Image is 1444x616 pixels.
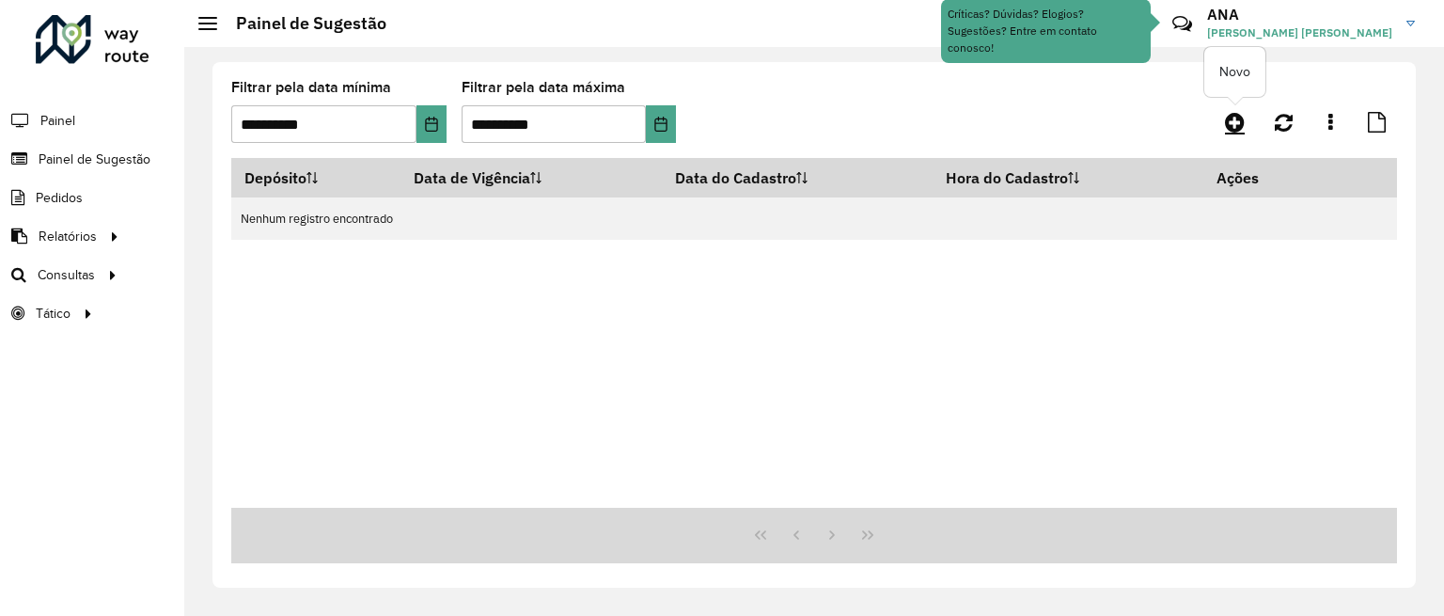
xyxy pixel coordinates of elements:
[40,111,75,131] span: Painel
[1207,24,1392,41] span: [PERSON_NAME] [PERSON_NAME]
[462,76,625,99] label: Filtrar pela data máxima
[231,158,400,197] th: Depósito
[646,105,676,143] button: Choose Date
[416,105,447,143] button: Choose Date
[1162,4,1202,44] a: Contato Rápido
[1207,6,1392,24] h3: ANA
[231,76,391,99] label: Filtrar pela data mínima
[400,158,663,197] th: Data de Vigência
[1204,47,1265,97] div: Novo
[38,265,95,285] span: Consultas
[1204,158,1317,197] th: Ações
[36,188,83,208] span: Pedidos
[39,150,150,169] span: Painel de Sugestão
[933,158,1204,197] th: Hora do Cadastro
[36,304,71,324] span: Tático
[231,197,1397,240] td: Nenhum registro encontrado
[39,227,97,246] span: Relatórios
[217,13,386,34] h2: Painel de Sugestão
[663,158,933,197] th: Data do Cadastro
